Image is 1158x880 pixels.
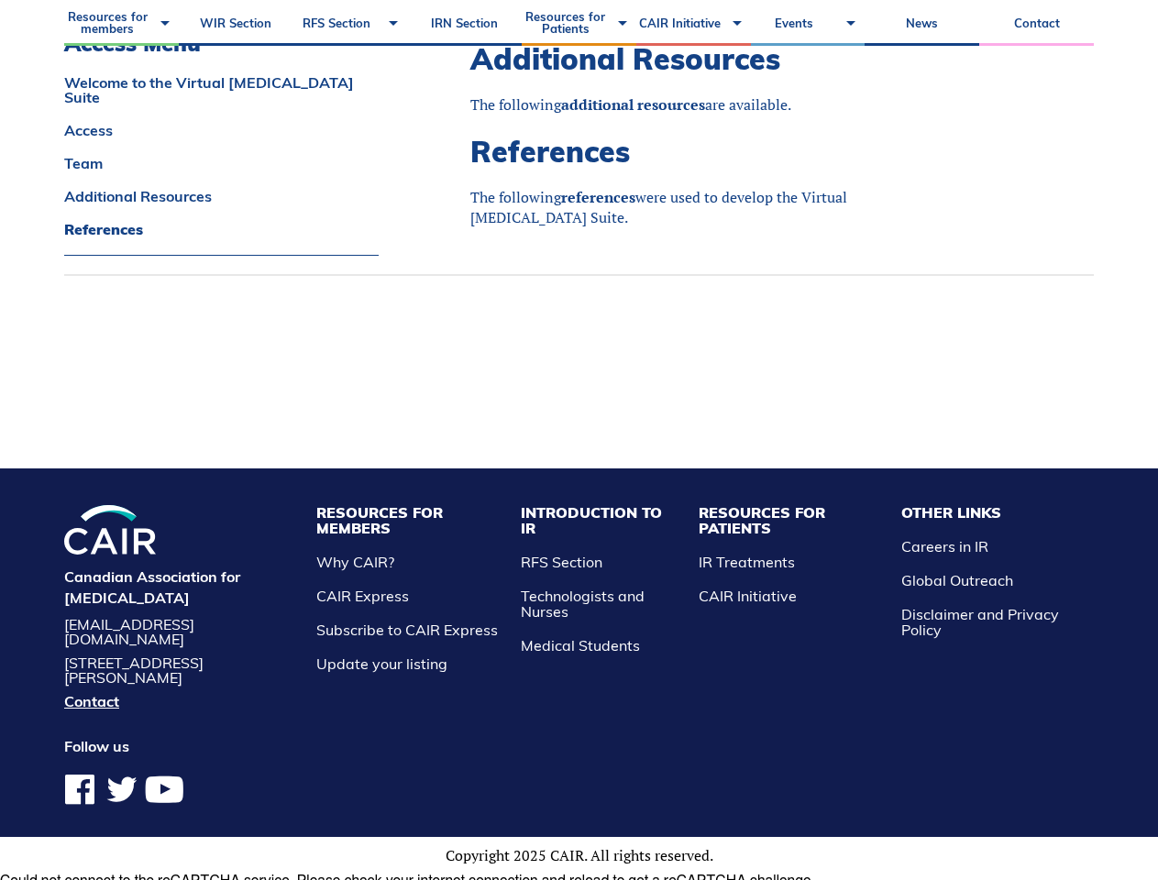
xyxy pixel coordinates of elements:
[64,694,298,709] a: Contact
[64,156,379,170] a: Team
[316,654,447,673] a: Update your listing
[901,605,1059,639] a: Disclaimer and Privacy Policy
[64,75,379,104] a: Welcome to the Virtual [MEDICAL_DATA] Suite
[699,587,797,605] a: CAIR Initiative
[470,134,956,169] h2: References
[316,587,409,605] a: CAIR Express
[64,505,156,555] img: CIRA
[470,41,956,76] h2: Additional Resources
[64,189,379,203] a: Additional Resources
[470,187,956,228] p: The following were used to develop the Virtual [MEDICAL_DATA] Suite.
[699,553,795,571] a: IR Treatments
[64,30,379,57] h3: Access Menu
[64,655,298,685] address: [STREET_ADDRESS][PERSON_NAME]
[561,94,705,115] a: additional resources
[901,571,1013,589] a: Global Outreach
[64,566,298,608] h4: Canadian Association for [MEDICAL_DATA]
[470,94,956,115] p: The following are available.
[561,187,635,207] a: references
[521,636,640,654] a: Medical Students
[316,621,498,639] a: Subscribe to CAIR Express
[901,537,988,555] a: Careers in IR
[64,222,379,236] a: References
[521,553,602,571] a: RFS Section
[64,123,379,137] a: Access
[316,553,394,571] a: Why CAIR?
[64,617,298,646] a: [EMAIL_ADDRESS][DOMAIN_NAME]
[521,587,645,621] a: Technologists and Nurses
[64,736,298,756] h4: Follow us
